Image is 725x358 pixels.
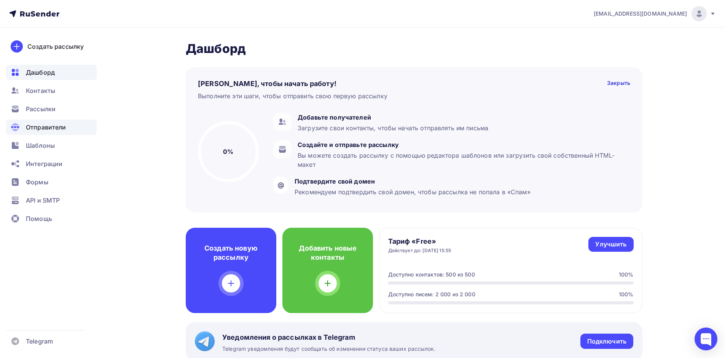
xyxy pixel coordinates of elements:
span: Уведомления о рассылках в Telegram [222,333,435,342]
span: Интеграции [26,159,62,168]
a: [EMAIL_ADDRESS][DOMAIN_NAME] [594,6,716,21]
a: Дашборд [6,65,97,80]
div: Доступно контактов: 500 из 500 [388,271,475,278]
div: Подключить [587,337,626,346]
a: Шаблоны [6,138,97,153]
h4: Тариф «Free» [388,237,451,246]
span: Формы [26,177,48,187]
div: Действует до: [DATE] 15:55 [388,248,451,254]
div: Создайте и отправьте рассылку [298,140,626,149]
h5: 0% [223,147,233,156]
a: Рассылки [6,101,97,117]
div: Улучшить [595,240,626,249]
span: Рассылки [26,104,56,113]
div: Закрыть [607,79,630,88]
span: Шаблоны [26,141,55,150]
span: Отправители [26,123,66,132]
div: Создать рассылку [27,42,84,51]
span: Telegram уведомления будут сообщать об изменении статуса ваших рассылок. [222,345,435,353]
span: Telegram [26,337,53,346]
h4: [PERSON_NAME], чтобы начать работу! [198,79,336,88]
div: Подтвердите свой домен [295,177,531,186]
div: Доступно писем: 2 000 из 2 000 [388,291,475,298]
span: Контакты [26,86,55,95]
span: API и SMTP [26,196,60,205]
a: Формы [6,174,97,190]
div: Загрузите свои контакты, чтобы начать отправлять им письма [298,123,488,133]
a: Контакты [6,83,97,98]
a: Отправители [6,120,97,135]
div: Рекомендуем подтвердить свой домен, чтобы рассылка не попала в «Спам» [295,187,531,197]
span: [EMAIL_ADDRESS][DOMAIN_NAME] [594,10,687,18]
h4: Создать новую рассылку [198,244,264,262]
div: Выполните эти шаги, чтобы отправить свою первую рассылку [198,91,387,101]
div: Вы можете создать рассылку с помощью редактора шаблонов или загрузить свой собственный HTML-макет [298,151,626,169]
h4: Добавить новые контакты [295,244,361,262]
div: Добавьте получателей [298,113,488,122]
span: Дашборд [26,68,55,77]
div: 100% [619,291,634,298]
h2: Дашборд [186,41,642,56]
div: 100% [619,271,634,278]
span: Помощь [26,214,52,223]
